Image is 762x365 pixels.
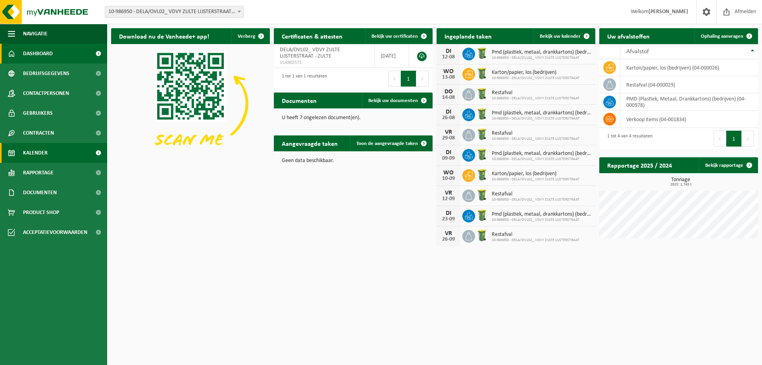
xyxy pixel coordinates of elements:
button: Next [416,71,429,87]
span: 10-986950 - DELA/OVL02_ VDVY ZULTE LIJSTERSTRAAT [492,157,591,162]
div: DI [441,48,456,54]
span: 10-986950 - DELA/OVL02_ VDVY ZULTE LIJSTERSTRAAT [492,238,579,243]
img: Download de VHEPlus App [111,44,270,163]
span: Restafval [492,90,579,96]
td: [DATE] [375,44,409,68]
h2: Ingeplande taken [437,28,500,44]
h2: Rapportage 2025 / 2024 [599,157,680,173]
button: Previous [388,71,401,87]
img: WB-0240-HPE-GN-50 [475,46,489,60]
div: 29-08 [441,135,456,141]
span: Karton/papier, los (bedrijven) [492,70,579,76]
a: Bekijk rapportage [699,157,757,173]
div: 09-09 [441,156,456,161]
span: Restafval [492,130,579,137]
img: WB-0240-HPE-GN-50 [475,107,489,121]
span: Dashboard [23,44,53,64]
span: Rapportage [23,163,54,183]
span: VLA902571 [280,60,368,66]
span: Pmd (plastiek, metaal, drankkartons) (bedrijven) [492,211,591,218]
span: 10-986950 - DELA/OVL02_ VDVY ZULTE LIJSTERSTRAAT - ZULTE [105,6,243,17]
span: 10-986950 - DELA/OVL02_ VDVY ZULTE LIJSTERSTRAAT [492,76,579,81]
span: Toon de aangevraagde taken [356,141,418,146]
p: Geen data beschikbaar. [282,158,425,164]
div: 10-09 [441,176,456,182]
td: karton/papier, los (bedrijven) (04-000026) [620,59,758,76]
span: Karton/papier, los (bedrijven) [492,171,579,177]
div: 1 tot 4 van 4 resultaten [603,130,652,147]
span: 10-986950 - DELA/OVL02_ VDVY ZULTE LIJSTERSTRAAT - ZULTE [105,6,244,18]
span: Bekijk uw certificaten [371,34,418,39]
span: Acceptatievoorwaarden [23,222,87,242]
span: Bekijk uw documenten [368,98,418,103]
strong: [PERSON_NAME] [648,9,688,15]
span: Kalender [23,143,48,163]
div: 12-08 [441,54,456,60]
h2: Download nu de Vanheede+ app! [111,28,217,44]
button: Next [742,131,754,147]
span: 2025: 1,745 t [603,183,758,187]
span: Contactpersonen [23,83,69,103]
span: 10-986950 - DELA/OVL02_ VDVY ZULTE LIJSTERSTRAAT [492,56,591,60]
a: Bekijk uw certificaten [365,28,432,44]
div: DO [441,89,456,95]
div: 14-08 [441,95,456,100]
span: Restafval [492,191,579,197]
span: Contracten [23,123,54,143]
td: verkoop items (04-001834) [620,111,758,128]
span: DELA/OVL02_ VDVY ZULTE LIJSTERSTRAAT - ZULTE [280,47,340,59]
img: WB-0240-HPE-GN-50 [475,188,489,202]
span: Pmd (plastiek, metaal, drankkartons) (bedrijven) [492,151,591,157]
span: Restafval [492,232,579,238]
span: Bedrijfsgegevens [23,64,69,83]
div: 26-09 [441,237,456,242]
img: WB-0240-HPE-GN-50 [475,229,489,242]
img: WB-0240-HPE-GN-50 [475,87,489,100]
span: 10-986950 - DELA/OVL02_ VDVY ZULTE LIJSTERSTRAAT [492,137,579,141]
button: Previous [714,131,726,147]
h2: Certificaten & attesten [274,28,350,44]
span: Bekijk uw kalender [540,34,581,39]
span: Verberg [238,34,255,39]
span: 10-986950 - DELA/OVL02_ VDVY ZULTE LIJSTERSTRAAT [492,116,591,121]
div: 13-08 [441,75,456,80]
button: 1 [401,71,416,87]
span: Pmd (plastiek, metaal, drankkartons) (bedrijven) [492,110,591,116]
a: Toon de aangevraagde taken [350,135,432,151]
div: 1 tot 1 van 1 resultaten [278,70,327,87]
span: 10-986950 - DELA/OVL02_ VDVY ZULTE LIJSTERSTRAAT [492,177,579,182]
div: DI [441,210,456,216]
span: 10-986950 - DELA/OVL02_ VDVY ZULTE LIJSTERSTRAAT [492,96,579,101]
span: Afvalstof [626,48,649,55]
div: 12-09 [441,196,456,202]
h3: Tonnage [603,177,758,187]
h2: Aangevraagde taken [274,135,346,151]
div: 26-08 [441,115,456,121]
span: Pmd (plastiek, metaal, drankkartons) (bedrijven) [492,49,591,56]
td: PMD (Plastiek, Metaal, Drankkartons) (bedrijven) (04-000978) [620,93,758,111]
td: restafval (04-000029) [620,76,758,93]
button: Verberg [231,28,269,44]
span: 10-986950 - DELA/OVL02_ VDVY ZULTE LIJSTERSTRAAT [492,218,591,222]
div: DI [441,149,456,156]
span: Product Shop [23,203,59,222]
div: 23-09 [441,216,456,222]
span: Documenten [23,183,57,203]
span: 10-986950 - DELA/OVL02_ VDVY ZULTE LIJSTERSTRAAT [492,197,579,202]
h2: Documenten [274,93,325,108]
span: Ophaling aanvragen [701,34,743,39]
a: Ophaling aanvragen [695,28,757,44]
div: VR [441,190,456,196]
a: Bekijk uw kalender [533,28,595,44]
button: 1 [726,131,742,147]
h2: Uw afvalstoffen [599,28,658,44]
div: WO [441,170,456,176]
p: U heeft 7 ongelezen document(en). [282,115,425,121]
img: WB-0240-HPE-GN-50 [475,209,489,222]
div: WO [441,68,456,75]
div: VR [441,230,456,237]
img: WB-0240-HPE-GN-50 [475,168,489,182]
span: Gebruikers [23,103,53,123]
img: WB-0240-HPE-GN-50 [475,127,489,141]
span: Navigatie [23,24,48,44]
